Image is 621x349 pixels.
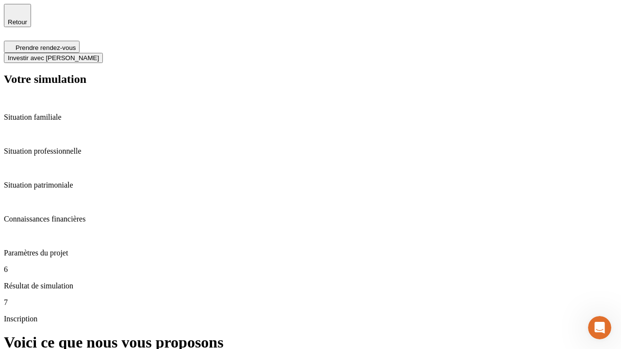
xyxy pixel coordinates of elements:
[4,41,80,53] button: Prendre rendez-vous
[4,113,617,122] p: Situation familiale
[4,265,617,274] p: 6
[4,73,617,86] h2: Votre simulation
[8,18,27,26] span: Retour
[8,54,99,62] span: Investir avec [PERSON_NAME]
[4,282,617,290] p: Résultat de simulation
[4,315,617,323] p: Inscription
[16,44,76,51] span: Prendre rendez-vous
[4,4,31,27] button: Retour
[588,316,611,339] iframe: Intercom live chat
[4,215,617,223] p: Connaissances financières
[4,53,103,63] button: Investir avec [PERSON_NAME]
[4,181,617,190] p: Situation patrimoniale
[4,298,617,307] p: 7
[4,249,617,257] p: Paramètres du projet
[4,147,617,156] p: Situation professionnelle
